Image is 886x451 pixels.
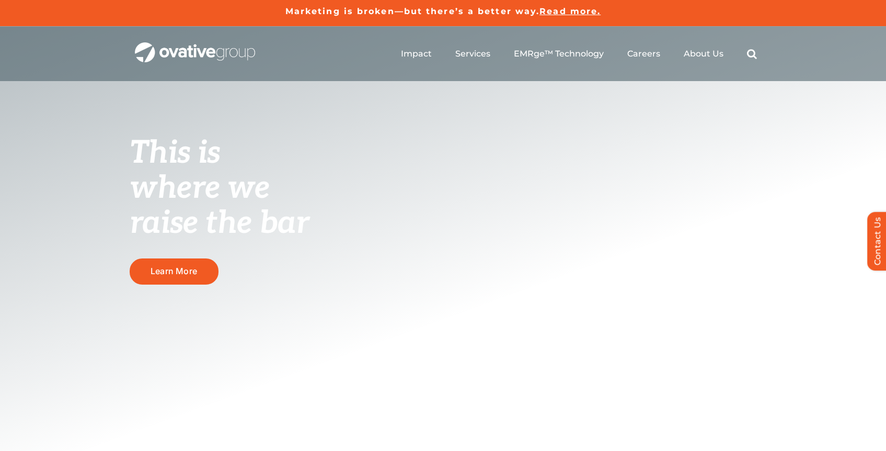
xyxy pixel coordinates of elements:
[539,6,601,16] a: Read more.
[130,134,221,172] span: This is
[747,49,757,59] a: Search
[627,49,660,59] a: Careers
[151,266,197,276] span: Learn More
[285,6,540,16] a: Marketing is broken—but there’s a better way.
[455,49,490,59] a: Services
[401,37,757,71] nav: Menu
[130,170,309,242] span: where we raise the bar
[135,41,255,51] a: OG_Full_horizontal_WHT
[514,49,604,59] a: EMRge™ Technology
[401,49,432,59] a: Impact
[130,258,218,284] a: Learn More
[684,49,723,59] a: About Us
